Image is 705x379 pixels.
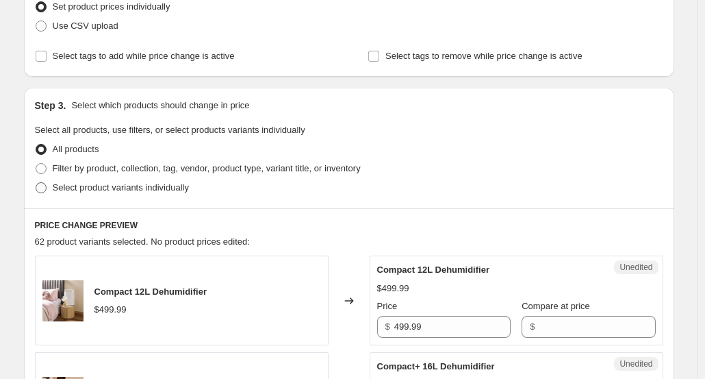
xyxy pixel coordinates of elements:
[385,321,390,332] span: $
[377,282,409,295] div: $499.99
[53,182,189,193] span: Select product variants individually
[377,361,495,371] span: Compact+ 16L Dehumidifier
[53,51,235,61] span: Select tags to add while price change is active
[619,262,652,273] span: Unedited
[35,99,66,112] h2: Step 3.
[522,301,590,311] span: Compare at price
[530,321,535,332] span: $
[53,163,361,173] span: Filter by product, collection, tag, vendor, product type, variant title, or inventory
[385,51,582,61] span: Select tags to remove while price change is active
[42,280,84,321] img: WDH-610HE_80x.webp
[94,303,127,317] div: $499.99
[377,301,398,311] span: Price
[35,125,305,135] span: Select all products, use filters, or select products variants individually
[53,1,170,12] span: Set product prices individually
[53,144,99,154] span: All products
[53,21,118,31] span: Use CSV upload
[35,220,663,231] h6: PRICE CHANGE PREVIEW
[35,236,250,247] span: 62 product variants selected. No product prices edited:
[94,286,207,297] span: Compact 12L Dehumidifier
[71,99,249,112] p: Select which products should change in price
[377,265,489,275] span: Compact 12L Dehumidifier
[619,358,652,369] span: Unedited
